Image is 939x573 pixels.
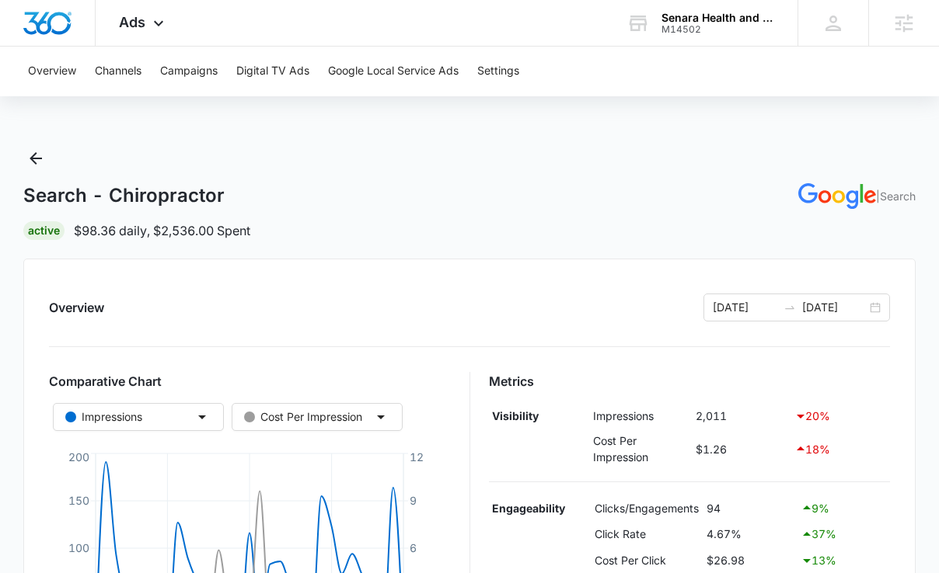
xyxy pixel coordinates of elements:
strong: Visibility [492,409,539,422]
tspan: 9 [410,494,417,507]
span: to [784,301,796,314]
div: Active [23,221,65,240]
h2: Overview [49,298,104,317]
div: 18 % [794,439,886,458]
tspan: 12 [410,450,424,464]
td: 94 [703,495,797,521]
span: Ads [119,14,145,30]
td: 2,011 [692,403,791,429]
div: 13 % [801,551,886,570]
td: Cost Per Impression [589,429,692,469]
button: Settings [477,47,519,96]
p: | Search [876,188,916,204]
td: Impressions [589,403,692,429]
strong: Engageability [492,502,565,515]
tspan: 150 [68,494,89,507]
button: Impressions [53,403,224,431]
div: Impressions [65,408,142,425]
p: $98.36 daily , $2,536.00 Spent [74,221,250,240]
button: Digital TV Ads [236,47,309,96]
button: Campaigns [160,47,218,96]
button: Cost Per Impression [232,403,403,431]
h3: Comparative Chart [49,372,450,391]
button: Google Local Service Ads [328,47,459,96]
h3: Metrics [489,372,890,391]
button: Back [23,146,48,171]
div: 9 % [801,498,886,517]
tspan: 200 [68,450,89,464]
div: Cost Per Impression [244,408,362,425]
span: swap-right [784,301,796,314]
button: Channels [95,47,141,96]
div: 20 % [794,407,886,425]
td: Clicks/Engagements [591,495,703,521]
td: $1.26 [692,429,791,469]
input: Start date [713,299,777,316]
td: Click Rate [591,521,703,547]
div: account name [661,12,775,24]
td: 4.67% [703,521,797,547]
button: Overview [28,47,76,96]
input: End date [802,299,867,316]
div: account id [661,24,775,35]
img: GOOGLE_ADS [798,183,876,209]
h1: Search - Chiropractor [23,184,225,207]
tspan: 100 [68,541,89,554]
tspan: 6 [410,541,417,554]
div: 37 % [801,525,886,543]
